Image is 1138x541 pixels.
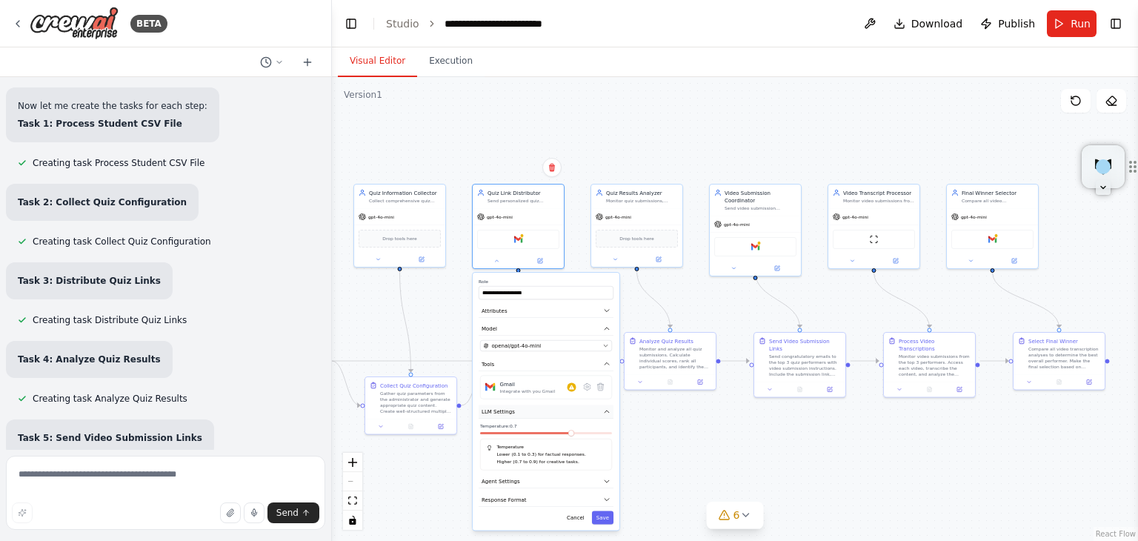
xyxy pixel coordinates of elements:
[487,214,513,220] span: gpt-4o-mini
[479,405,613,419] button: LLM Settings
[899,354,971,377] div: Monitor video submissions from the top 3 performers. Access each video, transcribe the content, a...
[18,119,182,129] strong: Task 1: Process Student CSV File
[542,158,562,177] button: Delete node
[769,337,841,352] div: Send Video Submission Links
[989,272,1063,328] g: Edge from f55d97d6-6898-44a3-92d3-07ca1c32b2cf to d7777d0f-0453-41ca-84f2-f49f3edb1a58
[980,357,1009,365] g: Edge from b0d3a9a0-aed0-4df7-8276-fc27a5057a37 to d7777d0f-0453-41ca-84f2-f49f3edb1a58
[365,376,457,435] div: Collect Quiz ConfigurationGather quiz parameters from the administrator and generate appropriate ...
[721,357,750,365] g: Edge from 6821804b-3b3a-4841-9123-59765fc26bf8 to b93be5f6-00e1-4505-aba1-d3738e7ea9d8
[343,511,362,530] button: toggle interactivity
[911,16,963,31] span: Download
[386,16,578,31] nav: breadcrumb
[1105,13,1126,34] button: Show right sidebar
[751,242,760,251] img: Gmail
[784,385,815,394] button: No output available
[479,475,613,489] button: Agent Settings
[1077,378,1102,387] button: Open in side panel
[725,189,796,204] div: Video Submission Coordinator
[606,198,678,204] div: Monitor quiz submissions, analyze responses, calculate scores, and identify the top 3 performers ...
[479,304,613,318] button: Attributes
[842,214,868,220] span: gpt-4o-mini
[369,198,441,204] div: Collect comprehensive quiz configuration from the administrator including {quiz_topic}, {difficul...
[875,256,917,265] button: Open in side panel
[353,184,446,268] div: Quiz Information CollectorCollect comprehensive quiz configuration from the administrator includi...
[267,502,319,523] button: Send
[725,205,796,211] div: Send video submission invitations to the top 3 quiz performers. Provide clear instructions for {v...
[485,382,496,392] img: Gmail
[756,264,799,273] button: Open in side panel
[581,380,594,394] button: Configure tool
[707,502,764,529] button: 6
[914,385,945,394] button: No output available
[639,346,711,370] div: Monitor and analyze all quiz submissions. Calculate individual scores, rank all participants, and...
[1047,10,1097,37] button: Run
[369,189,441,196] div: Quiz Information Collector
[883,332,976,398] div: Process Video TranscriptionsMonitor video submissions from the top 3 performers. Access each vide...
[479,279,613,285] label: Role
[888,10,969,37] button: Download
[487,444,606,450] h5: Temperature
[871,272,934,328] g: Edge from 1dabc6ee-d4f0-4f9b-9cb9-1d6dbfd2c3ff to b0d3a9a0-aed0-4df7-8276-fc27a5057a37
[1013,332,1105,391] div: Select Final WinnerCompare all video transcription analyses to determine the best overall perform...
[480,423,517,429] span: Temperature: 0.7
[482,360,494,368] span: Tools
[368,214,394,220] span: gpt-4o-mini
[497,451,606,459] p: Lower (0.1 to 0.3) for factual responses.
[428,422,453,431] button: Open in side panel
[12,502,33,523] button: Improve this prompt
[343,453,362,472] button: zoom in
[18,99,207,113] p: Now let me create the tasks for each step:
[1043,378,1074,387] button: No output available
[482,307,508,314] span: Attributes
[492,342,542,350] span: openai/gpt-4o-mini
[1028,337,1078,345] div: Select Final Winner
[332,357,361,409] g: Edge from b30279ff-d753-4bb6-ae6b-fde2670a587d to 95fb43b3-6d76-4d07-9407-36337d562975
[843,189,915,196] div: Video Transcript Processor
[482,496,527,503] span: Response Format
[1028,346,1100,370] div: Compare all video transcription analyses to determine the best overall performer. Make the final ...
[994,256,1036,265] button: Open in side panel
[338,46,417,77] button: Visual Editor
[462,357,490,409] g: Edge from 95fb43b3-6d76-4d07-9407-36337d562975 to 5a1fad52-3093-4fb2-842a-4b90ce5080f7
[633,270,674,328] g: Edge from 5078b9ee-3c41-4ca3-8cc2-3ad4107e0806 to 6821804b-3b3a-4841-9123-59765fc26bf8
[220,502,241,523] button: Upload files
[296,53,319,71] button: Start a new chat
[594,380,608,394] button: Delete tool
[472,184,565,269] div: Quiz Link DistributorSend personalized quiz invitation emails to all students from the processed ...
[998,16,1035,31] span: Publish
[386,18,419,30] a: Studio
[343,491,362,511] button: fit view
[947,385,972,394] button: Open in side panel
[380,382,447,389] div: Collect Quiz Configuration
[1096,530,1136,538] a: React Flow attribution
[619,235,653,242] span: Drop tools here
[18,354,161,365] strong: Task 4: Analyze Quiz Results
[479,493,613,507] button: Response Format
[654,378,685,387] button: No output available
[1071,16,1091,31] span: Run
[709,184,802,276] div: Video Submission CoordinatorSend video submission invitations to the top 3 quiz performers. Provi...
[724,222,750,228] span: gpt-4o-mini
[639,337,693,345] div: Analyze Quiz Results
[395,422,426,431] button: No output available
[562,511,589,525] button: Cancel
[488,198,559,204] div: Send personalized quiz invitation emails to all students from the processed list. Include the gen...
[130,15,167,33] div: BETA
[817,385,842,394] button: Open in side panel
[946,184,1039,269] div: Final Winner SelectorCompare all video transcriptions and evaluations to select the best performe...
[624,332,716,391] div: Analyze Quiz ResultsMonitor and analyze all quiz submissions. Calculate individual scores, rank a...
[514,235,523,244] img: Gmail
[592,511,613,525] button: Save
[688,378,713,387] button: Open in side panel
[30,7,119,40] img: Logo
[332,357,490,365] g: Edge from b30279ff-d753-4bb6-ae6b-fde2670a587d to 5a1fad52-3093-4fb2-842a-4b90ce5080f7
[244,502,264,523] button: Click to speak your automation idea
[605,214,631,220] span: gpt-4o-mini
[851,357,879,365] g: Edge from b93be5f6-00e1-4505-aba1-d3738e7ea9d8 to b0d3a9a0-aed0-4df7-8276-fc27a5057a37
[382,235,416,242] span: Drop tools here
[497,458,606,465] p: Higher (0.7 to 0.9) for creative tasks.
[488,189,559,196] div: Quiz Link Distributor
[380,391,452,414] div: Gather quiz parameters from the administrator and generate appropriate quiz content. Create well-...
[417,46,485,77] button: Execution
[482,408,515,416] span: LLM Settings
